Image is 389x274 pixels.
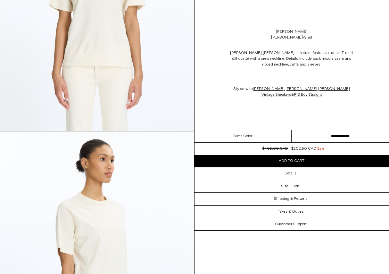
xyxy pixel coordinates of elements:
[228,47,356,71] p: [PERSON_NAME] [PERSON_NAME] in natural feature a classic T-shirt silhouette with a crew neckline....
[276,29,308,35] a: [PERSON_NAME]
[279,158,304,164] span: Add to cart
[317,146,324,152] span: Sale
[234,133,241,139] span: Size
[285,171,297,176] h3: Details
[234,86,350,97] span: Styled with , &
[291,146,316,151] span: $202.50 CAD
[275,222,307,226] h3: Customer Support
[281,184,300,189] h3: Size Guide
[274,197,308,201] h3: Shipping & Returns
[294,92,322,97] a: R13 Boy Straight
[241,133,252,139] span: / Color
[194,155,389,167] button: Add to cart
[262,146,288,151] s: $405.00 CAD
[271,35,312,40] div: [PERSON_NAME]-Shirt
[278,209,304,214] h3: Taxes & Duties
[253,86,317,92] a: [PERSON_NAME] [PERSON_NAME]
